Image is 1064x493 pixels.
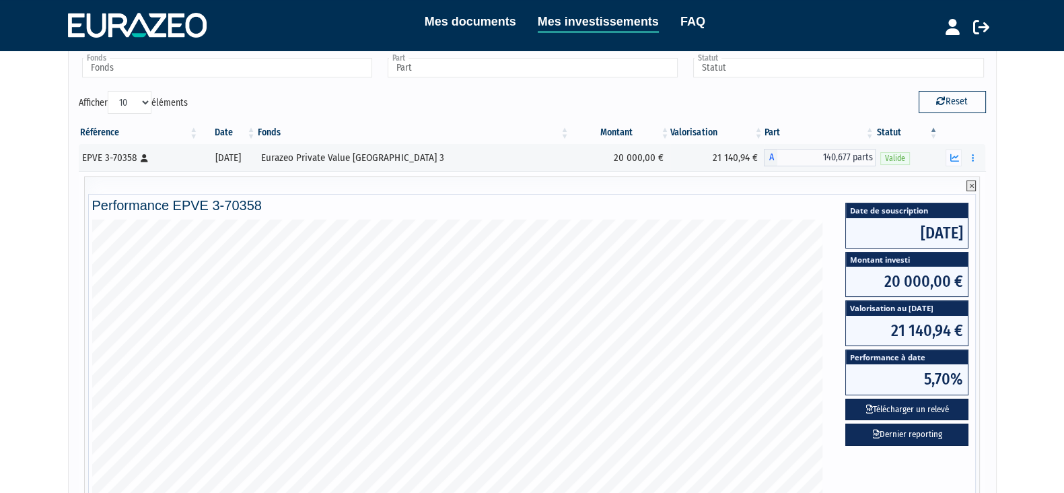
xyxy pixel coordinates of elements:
[846,253,968,267] span: Montant investi
[68,13,207,37] img: 1732889491-logotype_eurazeo_blanc_rvb.png
[764,121,875,144] th: Part: activer pour trier la colonne par ordre croissant
[425,12,516,31] a: Mes documents
[846,301,968,315] span: Valorisation au [DATE]
[764,149,777,166] span: A
[92,198,972,213] h4: Performance EPVE 3-70358
[571,121,671,144] th: Montant: activer pour trier la colonne par ordre croissant
[880,152,910,165] span: Valide
[846,364,968,394] span: 5,70%
[764,149,875,166] div: A - Eurazeo Private Value Europe 3
[845,399,968,421] button: Télécharger un relevé
[79,121,200,144] th: Référence : activer pour trier la colonne par ordre croissant
[82,151,195,165] div: EPVE 3-70358
[846,203,968,218] span: Date de souscription
[777,149,875,166] span: 140,677 parts
[256,121,570,144] th: Fonds: activer pour trier la colonne par ordre croissant
[204,151,252,165] div: [DATE]
[680,12,705,31] a: FAQ
[919,91,986,112] button: Reset
[670,144,764,171] td: 21 140,94 €
[846,350,968,364] span: Performance à date
[538,12,659,33] a: Mes investissements
[846,267,968,296] span: 20 000,00 €
[571,144,671,171] td: 20 000,00 €
[261,151,565,165] div: Eurazeo Private Value [GEOGRAPHIC_DATA] 3
[79,91,188,114] label: Afficher éléments
[670,121,764,144] th: Valorisation: activer pour trier la colonne par ordre croissant
[846,316,968,346] span: 21 140,94 €
[846,218,968,248] span: [DATE]
[199,121,256,144] th: Date: activer pour trier la colonne par ordre croissant
[845,424,968,446] a: Dernier reporting
[108,91,151,114] select: Afficheréléments
[876,121,939,144] th: Statut : activer pour trier la colonne par ordre d&eacute;croissant
[141,154,148,162] i: [Français] Personne physique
